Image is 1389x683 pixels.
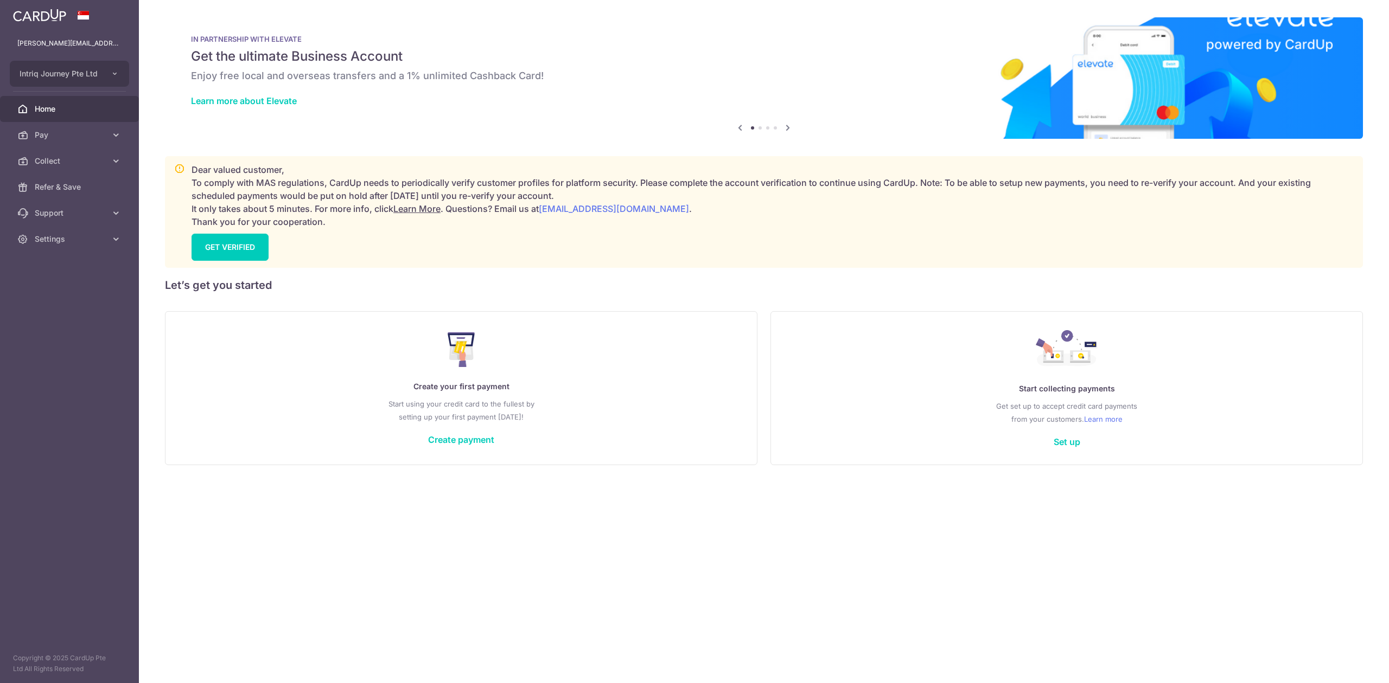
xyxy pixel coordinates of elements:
[192,163,1354,228] p: Dear valued customer, To comply with MAS regulations, CardUp needs to periodically verify custome...
[187,397,735,423] p: Start using your credit card to the fullest by setting up your first payment [DATE]!
[191,35,1337,43] p: IN PARTNERSHIP WITH ELEVATE
[165,17,1363,139] img: Renovation banner
[793,400,1341,426] p: Get set up to accept credit card payments from your customers.
[191,95,297,106] a: Learn more about Elevate
[35,156,106,166] span: Collect
[35,208,106,218] span: Support
[10,61,129,87] button: Intriq Journey Pte Ltd
[428,434,494,445] a: Create payment
[448,332,475,367] img: Make Payment
[165,276,1363,294] h5: Let’s get you started
[191,48,1337,65] h5: Get the ultimate Business Account
[539,203,689,214] a: [EMAIL_ADDRESS][DOMAIN_NAME]
[393,203,441,214] a: Learn More
[35,130,106,140] span: Pay
[13,9,66,22] img: CardUp
[1036,330,1098,369] img: Collect Payment
[20,68,100,79] span: Intriq Journey Pte Ltd
[1054,436,1080,447] a: Set up
[191,69,1337,82] h6: Enjoy free local and overseas transfers and a 1% unlimited Cashback Card!
[192,234,269,261] a: GET VERIFIED
[793,382,1341,395] p: Start collecting payments
[1084,413,1123,426] a: Learn more
[35,104,106,114] span: Home
[17,38,122,49] p: [PERSON_NAME][EMAIL_ADDRESS][DOMAIN_NAME]
[35,182,106,192] span: Refer & Save
[35,234,106,244] span: Settings
[187,380,735,393] p: Create your first payment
